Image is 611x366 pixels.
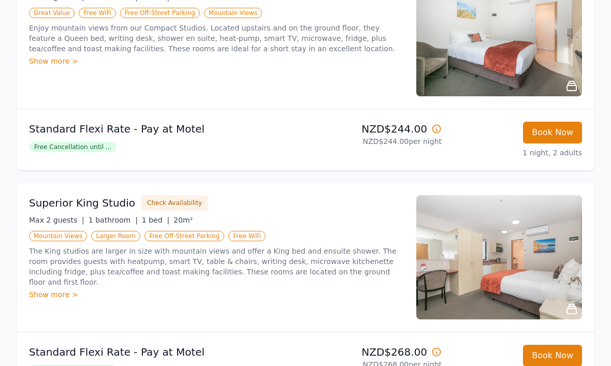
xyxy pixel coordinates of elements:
[29,345,301,360] p: Standard Flexi Rate - Pay at Motel
[29,56,404,67] div: Show more >
[310,345,442,360] p: NZD$268.00
[29,231,87,242] span: Mountain Views
[450,148,582,158] p: 1 night, 2 adults
[29,196,135,211] h3: Superior King Studio
[204,8,262,19] span: Mountain Views
[91,231,140,242] span: Larger Room
[29,8,75,19] span: Great Value
[89,216,138,225] span: 1 bathroom |
[29,23,404,54] p: Enjoy mountain views from our Compact Studios. Located upstairs and on the ground floor, they fea...
[310,137,442,147] p: NZD$244.00 per night
[228,231,266,242] span: Free WiFi
[79,8,116,19] span: Free WiFi
[29,216,84,225] span: Max 2 guests |
[29,246,404,288] p: The King studios are larger in size with mountain views and offer a King bed and ensuite shower. ...
[29,122,301,137] p: Standard Flexi Rate - Pay at Motel
[173,216,193,225] span: 20m²
[310,122,442,137] p: NZD$244.00
[523,122,582,144] button: Book Now
[142,216,169,225] span: 1 bed |
[144,231,224,242] span: Free Off-Street Parking
[29,142,117,153] span: Free Cancellation until ...
[29,290,404,300] div: Show more >
[120,8,200,19] span: Free Off-Street Parking
[141,196,208,211] button: Check Availability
